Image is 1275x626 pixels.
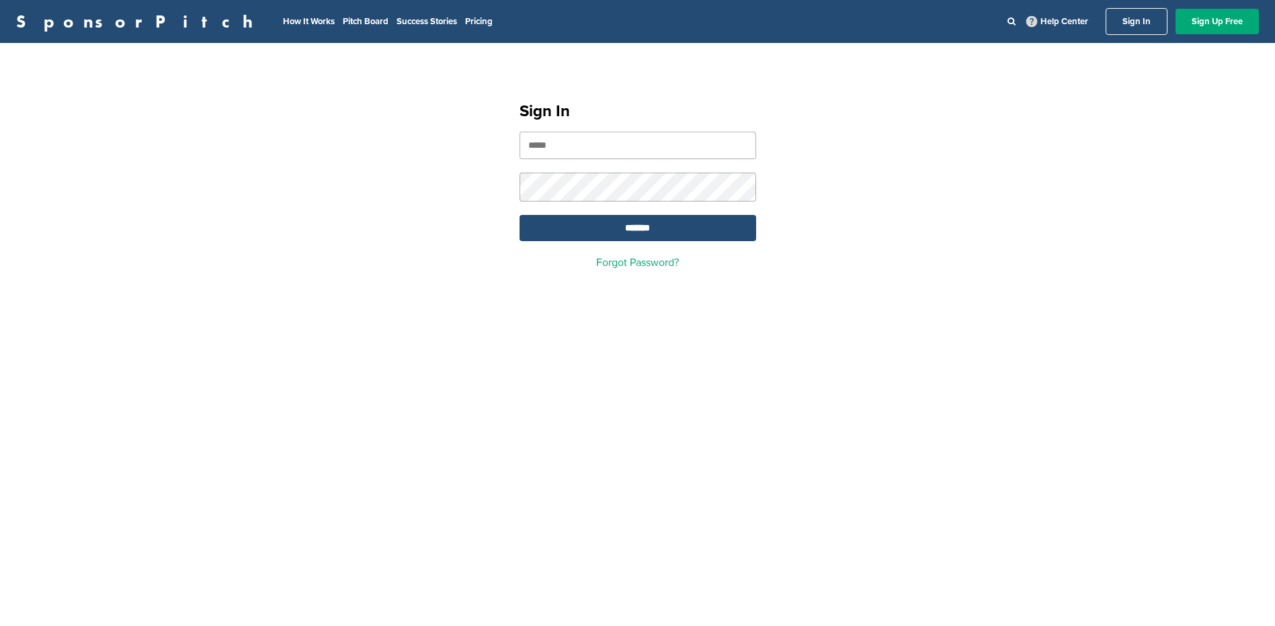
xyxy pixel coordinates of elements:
[1106,8,1167,35] a: Sign In
[283,16,335,27] a: How It Works
[1176,9,1259,34] a: Sign Up Free
[520,99,756,124] h1: Sign In
[465,16,493,27] a: Pricing
[16,13,261,30] a: SponsorPitch
[343,16,388,27] a: Pitch Board
[397,16,457,27] a: Success Stories
[1024,13,1091,30] a: Help Center
[596,256,679,269] a: Forgot Password?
